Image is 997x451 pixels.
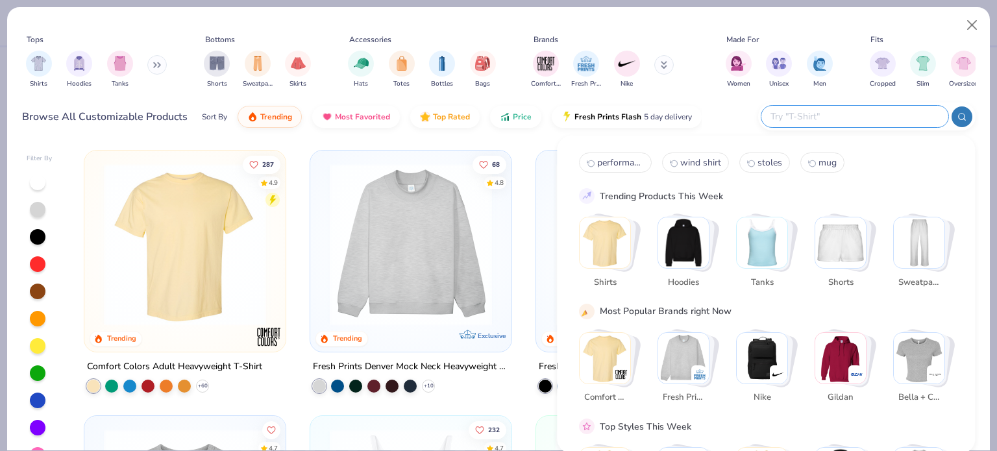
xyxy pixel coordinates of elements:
span: Sweatpants [243,79,273,89]
span: Tanks [741,276,783,289]
img: Tanks Image [113,56,127,71]
button: Stack Card Button Hoodies [658,217,717,294]
div: filter for Hats [348,51,374,89]
span: Gildan [820,391,862,404]
button: Stack Card Button Fresh Prints [658,332,717,409]
button: filter button [766,51,792,89]
button: Fresh Prints Flash5 day delivery [552,106,702,128]
span: Trending [260,112,292,122]
img: Men Image [813,56,827,71]
button: filter button [614,51,640,89]
span: 232 [488,426,500,433]
span: Comfort Colors [531,79,561,89]
span: Nike [621,79,633,89]
img: 029b8af0-80e6-406f-9fdc-fdf898547912 [97,164,273,326]
div: Tops [27,34,43,45]
img: Sweatpants [894,217,944,268]
button: Stack Card Button Comfort Colors [579,332,639,409]
span: Fresh Prints Flash [574,112,641,122]
img: Hoodies Image [72,56,86,71]
span: 287 [263,161,275,167]
span: Shorts [207,79,227,89]
img: Women Image [731,56,746,71]
span: 5 day delivery [644,110,692,125]
span: Totes [393,79,410,89]
button: mug3 [800,152,844,173]
div: Fresh Prints Denver Mock Neck Heavyweight Sweatshirt [313,359,509,375]
img: Comfort Colors [615,368,628,381]
div: Fresh Prints Boston Heavyweight Hoodie [539,359,708,375]
span: Top Rated [433,112,470,122]
div: Browse All Customizable Products [22,109,188,125]
button: filter button [531,51,561,89]
div: filter for Nike [614,51,640,89]
span: Bottles [431,79,453,89]
img: Hats Image [354,56,369,71]
span: Men [813,79,826,89]
div: Comfort Colors Adult Heavyweight T-Shirt [87,359,262,375]
span: + 60 [198,382,208,390]
span: Skirts [289,79,306,89]
img: Totes Image [395,56,409,71]
div: filter for Sweatpants [243,51,273,89]
span: Nike [741,391,783,404]
button: filter button [571,51,601,89]
button: filter button [285,51,311,89]
img: pink_star.gif [581,421,593,432]
button: filter button [726,51,752,89]
input: Try "T-Shirt" [769,109,939,124]
span: Hats [354,79,368,89]
img: Comfort Colors [580,332,630,383]
span: Fresh Prints [663,391,705,404]
div: filter for Tanks [107,51,133,89]
span: + 10 [424,382,434,390]
button: filter button [470,51,496,89]
img: Slim Image [916,56,930,71]
div: 4.8 [495,178,504,188]
button: filter button [949,51,978,89]
div: filter for Oversized [949,51,978,89]
img: TopRated.gif [420,112,430,122]
button: Close [960,13,985,38]
button: filter button [26,51,52,89]
div: Accessories [349,34,391,45]
button: Top Rated [410,106,480,128]
img: trend_line.gif [581,190,593,202]
img: Skirts Image [291,56,306,71]
div: filter for Bags [470,51,496,89]
img: Bella + Canvas [929,368,942,381]
div: Bottoms [205,34,235,45]
div: Trending Products This Week [600,189,723,202]
span: 68 [492,161,500,167]
img: Fresh Prints Image [576,54,596,73]
div: Filter By [27,154,53,164]
div: Most Popular Brands right Now [600,304,732,318]
span: performance [597,156,644,169]
button: Like [469,421,506,439]
img: f5d85501-0dbb-4ee4-b115-c08fa3845d83 [323,164,498,326]
img: party_popper.gif [581,305,593,317]
span: Comfort Colors [584,391,626,404]
div: Top Styles This Week [600,420,691,433]
span: Price [513,112,532,122]
img: Bella + Canvas [894,332,944,383]
button: Stack Card Button Shorts [815,217,874,294]
img: 91acfc32-fd48-4d6b-bdad-a4c1a30ac3fc [549,164,724,326]
span: mug [819,156,837,169]
button: Stack Card Button Sweatpants [893,217,953,294]
img: Comfort Colors logo [256,324,282,350]
span: Slim [917,79,929,89]
div: filter for Totes [389,51,415,89]
img: Sweatpants Image [251,56,265,71]
span: Bella + Canvas [898,391,941,404]
img: Nike [772,368,785,381]
span: Sweatpants [898,276,941,289]
img: Hoodies [658,217,709,268]
img: Unisex Image [772,56,787,71]
img: Fresh Prints [694,368,707,381]
img: Bottles Image [435,56,449,71]
img: Tanks [737,217,787,268]
button: filter button [348,51,374,89]
button: Like [263,421,281,439]
img: Nike Image [617,54,637,73]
